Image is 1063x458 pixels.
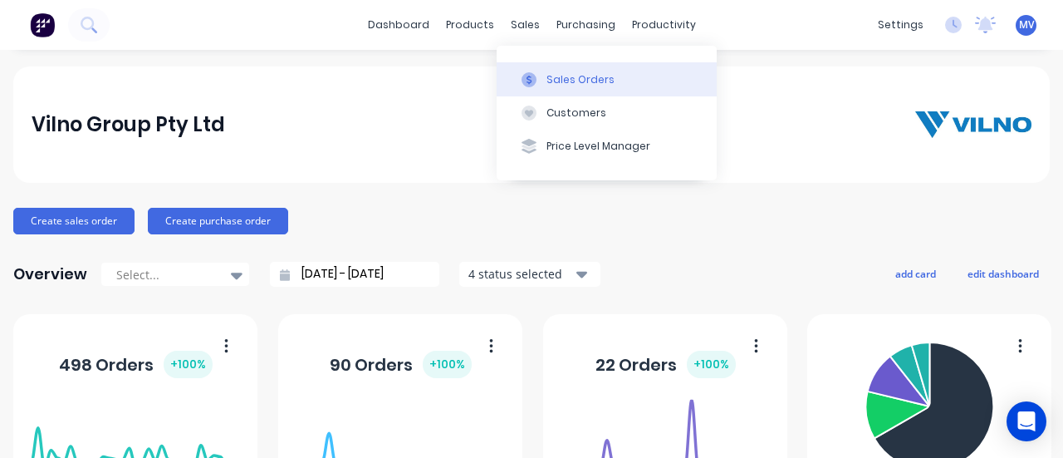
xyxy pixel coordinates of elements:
div: Overview [13,258,87,291]
div: settings [870,12,932,37]
div: 498 Orders [59,351,213,378]
div: + 100 % [423,351,472,378]
div: Price Level Manager [546,139,650,154]
div: Sales Orders [546,72,615,87]
a: dashboard [360,12,438,37]
div: + 100 % [687,351,736,378]
button: edit dashboard [957,263,1050,284]
button: Customers [497,96,717,130]
div: purchasing [548,12,624,37]
div: 90 Orders [330,351,472,378]
div: Open Intercom Messenger [1007,401,1046,441]
button: Create purchase order [148,208,288,234]
div: sales [502,12,548,37]
div: products [438,12,502,37]
div: Customers [546,106,606,121]
div: 4 status selected [468,265,573,283]
div: 22 Orders [595,351,736,378]
div: + 100 % [164,351,213,378]
button: 4 status selected [459,262,600,287]
button: Price Level Manager [497,130,717,163]
button: Sales Orders [497,62,717,96]
button: Create sales order [13,208,135,234]
button: add card [884,263,947,284]
img: Factory [30,12,55,37]
div: productivity [624,12,704,37]
span: MV [1019,17,1034,32]
img: Vilno Group Pty Ltd [915,111,1031,138]
div: Vilno Group Pty Ltd [32,108,225,141]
